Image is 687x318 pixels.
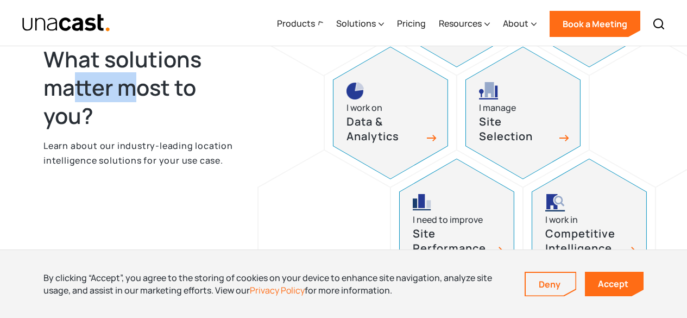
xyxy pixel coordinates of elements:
[545,194,565,211] img: competitive intelligence icon
[43,272,508,296] div: By clicking “Accept”, you agree to the storing of cookies on your device to enhance site navigati...
[526,273,576,296] a: Deny
[545,213,578,227] div: I work in
[346,115,423,144] h3: Data & Analytics
[277,17,315,30] div: Products
[397,2,426,46] a: Pricing
[43,139,242,167] p: Learn about our industry-leading location intelligence solutions for your use case.
[43,45,242,130] h2: What solutions matter most to you?
[479,82,499,99] img: site selection icon
[22,14,110,33] a: home
[532,159,647,291] a: competitive intelligence iconI work inCompetitive Intelligence
[336,2,384,46] div: Solutions
[503,17,528,30] div: About
[585,272,644,296] a: Accept
[479,101,516,115] div: I manage
[465,47,581,179] a: site selection icon I manageSite Selection
[479,115,555,144] h3: Site Selection
[277,2,323,46] div: Products
[503,2,537,46] div: About
[333,47,448,179] a: pie chart iconI work onData & Analytics
[413,227,489,255] h3: Site Performance
[346,101,382,115] div: I work on
[399,159,514,291] a: site performance iconI need to improveSite Performance
[346,82,364,99] img: pie chart icon
[439,17,482,30] div: Resources
[550,11,640,37] a: Book a Meeting
[22,14,110,33] img: Unacast text logo
[545,227,621,255] h3: Competitive Intelligence
[439,2,490,46] div: Resources
[250,284,305,296] a: Privacy Policy
[652,17,665,30] img: Search icon
[413,194,431,211] img: site performance icon
[413,213,483,227] div: I need to improve
[336,17,376,30] div: Solutions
